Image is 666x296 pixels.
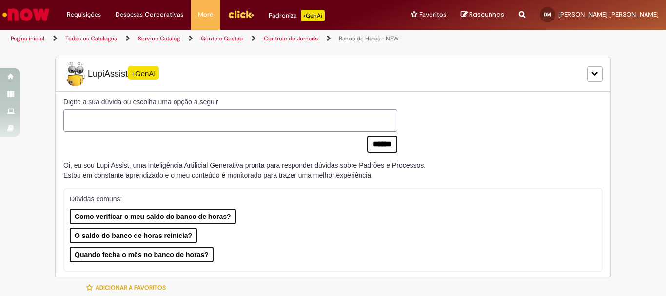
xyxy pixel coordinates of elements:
[128,66,159,80] span: +GenAI
[1,5,51,24] img: ServiceNow
[198,10,213,20] span: More
[469,10,504,19] span: Rascunhos
[70,209,236,224] button: Como verificar o meu saldo do banco de horas?
[138,35,180,42] a: Service Catalog
[544,11,551,18] span: DM
[55,57,611,92] div: LupiLupiAssist+GenAI
[201,35,243,42] a: Gente e Gestão
[96,284,166,292] span: Adicionar a Favoritos
[419,10,446,20] span: Favoritos
[264,35,318,42] a: Controle de Jornada
[461,10,504,20] a: Rascunhos
[63,97,397,107] label: Digite a sua dúvida ou escolha uma opção a seguir
[70,228,197,243] button: O saldo do banco de horas reinicia?
[301,10,325,21] p: +GenAi
[116,10,183,20] span: Despesas Corporativas
[558,10,659,19] span: [PERSON_NAME] [PERSON_NAME]
[269,10,325,21] div: Padroniza
[63,62,159,86] span: LupiAssist
[339,35,399,42] a: Banco de Horas - NEW
[70,247,214,262] button: Quando fecha o mês no banco de horas?
[63,160,426,180] div: Oi, eu sou Lupi Assist, uma Inteligência Artificial Generativa pronta para responder dúvidas sobr...
[70,194,588,204] p: Dúvidas comuns:
[63,62,88,86] img: Lupi
[65,35,117,42] a: Todos os Catálogos
[7,30,437,48] ul: Trilhas de página
[11,35,44,42] a: Página inicial
[228,7,254,21] img: click_logo_yellow_360x200.png
[67,10,101,20] span: Requisições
